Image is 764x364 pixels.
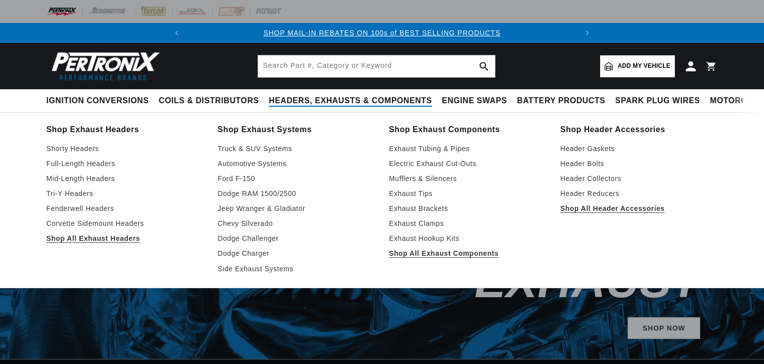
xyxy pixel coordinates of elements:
a: Shop All Exhaust Headers [46,232,204,244]
a: Mufflers & Silencers [389,173,546,184]
a: Shop All Exhaust Components [389,247,546,259]
a: Exhaust Tubing & Pipes [389,143,546,155]
a: Shop All Header Accessories [560,202,718,214]
span: Engine Swaps [442,96,507,106]
span: Add my vehicle [618,61,670,71]
img: Pertronix [46,49,161,83]
a: Corvette Sidemount Headers [46,217,204,229]
summary: Spark Plug Wires [610,89,705,113]
a: SHOP MAIL-IN REBATES ON 100s of BEST SELLING PRODUCTS [263,29,501,37]
a: Chevy Silverado [218,217,375,229]
a: Exhaust Hookup Kits [389,232,546,244]
a: Header Collectors [560,173,718,184]
button: Translation missing: en.sections.announcements.previous_announcement [167,23,187,43]
span: Ignition Conversions [46,96,149,106]
span: Battery Products [517,96,605,106]
a: Shop Exhaust Systems [218,123,375,137]
summary: Ignition Conversions [46,89,154,113]
a: Side Exhaust Systems [218,263,375,275]
summary: Battery Products [512,89,610,113]
a: Ford F-150 [218,173,375,184]
a: Jeep Wranger & Gladiator [218,202,375,214]
a: Header Gaskets [560,143,718,155]
a: Exhaust Tips [389,187,546,199]
a: Dodge Challenger [218,232,375,244]
a: Shop Exhaust Components [389,123,546,137]
button: search button [473,55,495,77]
span: Coils & Distributors [159,96,259,106]
a: Dodge RAM 1500/2500 [218,187,375,199]
a: Header Bolts [560,158,718,170]
div: 1 of 2 [187,27,578,38]
div: Announcement [187,27,578,38]
a: Dodge Charger [218,247,375,259]
a: Shop Header Accessories [560,123,718,137]
a: Add my vehicle [600,55,675,77]
a: Exhaust Brackets [389,202,546,214]
summary: Coils & Distributors [154,89,264,113]
a: SHOP NOW [628,317,700,340]
a: Fenderwell Headers [46,202,204,214]
h2: Shop Summer Rebates on Ignition & Exhaust [274,142,700,301]
a: Shorty Headers [46,143,204,155]
span: Spark Plug Wires [615,96,700,106]
a: Mid-Length Headers [46,173,204,184]
input: Search Part #, Category or Keyword [258,55,495,77]
a: Electric Exhaust Cut-Outs [389,158,546,170]
a: Automotive Systems [218,158,375,170]
a: Exhaust Clamps [389,217,546,229]
slideshow-component: Translation missing: en.sections.announcements.announcement_bar [21,23,743,43]
a: Shop Exhaust Headers [46,123,204,137]
a: Header Reducers [560,187,718,199]
button: Translation missing: en.sections.announcements.next_announcement [577,23,597,43]
a: Truck & SUV Systems [218,143,375,155]
summary: Engine Swaps [437,89,512,113]
span: Headers, Exhausts & Components [269,96,432,106]
a: Full-Length Headers [46,158,204,170]
a: Tri-Y Headers [46,187,204,199]
summary: Headers, Exhausts & Components [264,89,437,113]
